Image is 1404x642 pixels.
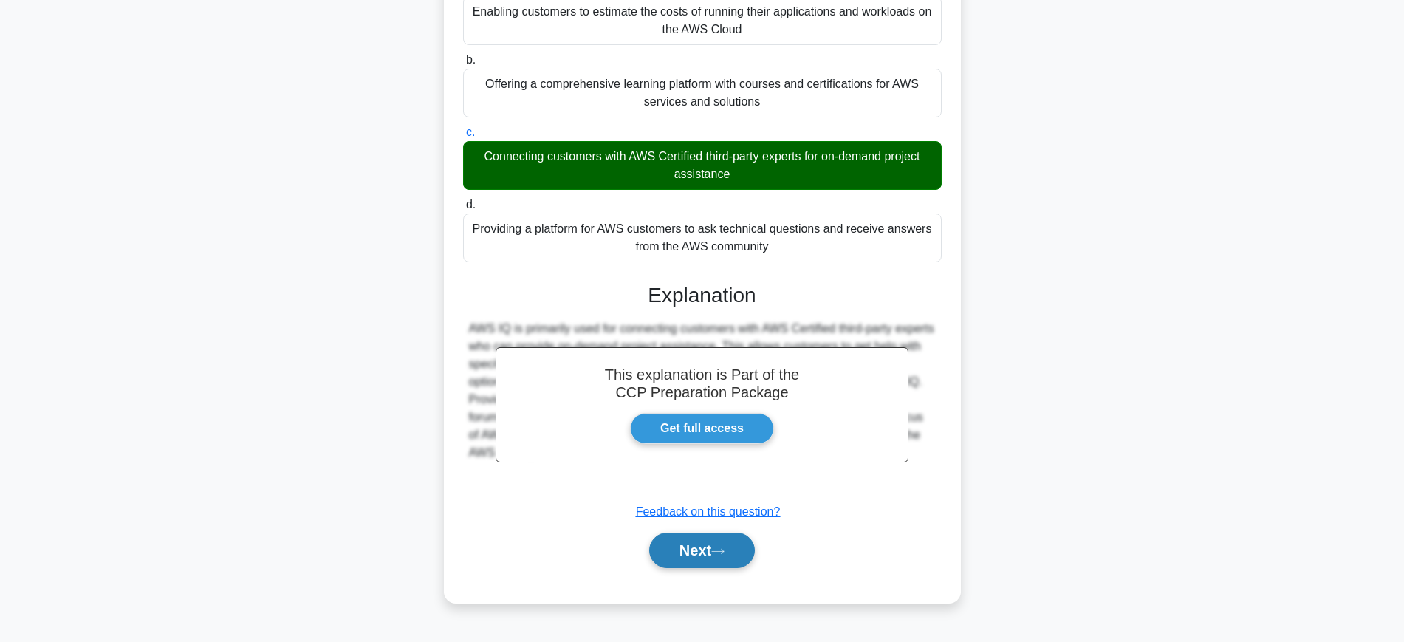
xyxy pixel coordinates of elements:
[466,53,476,66] span: b.
[466,198,476,211] span: d.
[463,141,942,190] div: Connecting customers with AWS Certified third-party experts for on-demand project assistance
[463,69,942,117] div: Offering a comprehensive learning platform with courses and certifications for AWS services and s...
[466,126,475,138] span: c.
[649,533,755,568] button: Next
[469,320,936,462] div: AWS IQ is primarily used for connecting customers with AWS Certified third-party experts who can ...
[472,283,933,308] h3: Explanation
[636,505,781,518] a: Feedback on this question?
[630,413,774,444] a: Get full access
[463,214,942,262] div: Providing a platform for AWS customers to ask technical questions and receive answers from the AW...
